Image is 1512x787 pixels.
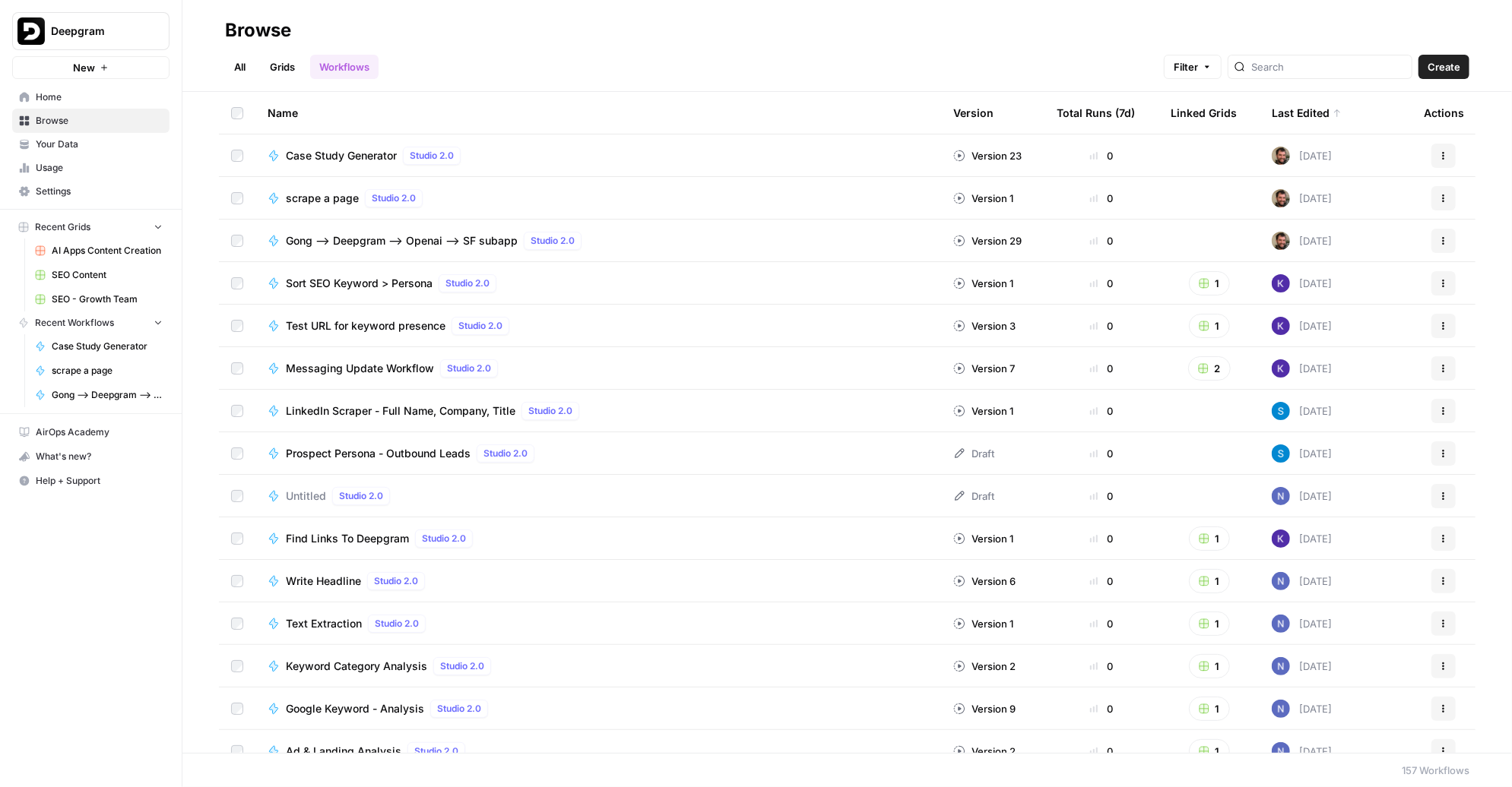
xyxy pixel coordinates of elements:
a: Gong --> Deepgram --> Openai --> SF subappStudio 2.0 [268,232,929,250]
span: Messaging Update Workflow [286,361,434,376]
span: Studio 2.0 [374,574,418,588]
a: Write HeadlineStudio 2.0 [268,572,929,590]
div: [DATE] [1272,189,1332,207]
div: Version 2 [953,659,1016,674]
div: 0 [1057,744,1146,759]
div: Linked Grids [1171,92,1237,134]
a: Your Data [12,132,170,156]
span: New [73,60,95,75]
a: scrape a page [28,359,170,383]
span: Studio 2.0 [445,277,490,290]
a: Browse [12,109,170,133]
button: New [12,56,170,79]
span: Find Links To Deepgram [286,531,409,546]
div: 0 [1057,701,1146,716]
span: scrape a page [286,191,359,206]
button: Recent Workflows [12,311,170,334]
span: Gong --> Deepgram --> Openai --> SF subapp [286,233,518,248]
div: Version 3 [953,318,1016,333]
div: [DATE] [1272,147,1332,165]
span: Studio 2.0 [339,489,383,503]
a: scrape a pageStudio 2.0 [268,189,929,207]
img: zbu76fh1e1w67kdi11zhpm9n4xry [1272,615,1290,633]
button: What's new? [12,444,170,469]
img: xy3z2ohpf9fh2xpz9hqhou3t4af6 [1272,147,1290,165]
button: 1 [1189,314,1230,338]
a: Google Keyword - AnalysisStudio 2.0 [268,700,929,718]
img: r6ffdd0jxuq5t3026r3fsdfx3xls [1272,317,1290,335]
div: Version 9 [953,701,1016,716]
span: Create [1428,59,1460,74]
div: [DATE] [1272,615,1332,633]
span: Studio 2.0 [410,149,454,163]
a: Text ExtractionStudio 2.0 [268,615,929,633]
span: Untitled [286,488,326,504]
div: Version 1 [953,403,1013,419]
img: r6ffdd0jxuq5t3026r3fsdfx3xls [1272,529,1290,548]
img: zbu76fh1e1w67kdi11zhpm9n4xry [1272,487,1290,505]
div: [DATE] [1272,572,1332,590]
div: [DATE] [1272,487,1332,505]
button: 1 [1189,569,1230,593]
span: Your Data [36,137,163,151]
span: AirOps Academy [36,425,163,439]
a: Test URL for keyword presenceStudio 2.0 [268,317,929,335]
div: 0 [1057,191,1146,206]
span: Filter [1174,59,1198,74]
div: 0 [1057,574,1146,589]
span: Studio 2.0 [414,744,458,758]
span: Sort SEO Keyword > Persona [286,276,433,291]
button: 1 [1189,739,1230,763]
div: Actions [1424,92,1464,134]
span: AI Apps Content Creation [52,244,163,258]
a: AI Apps Content Creation [28,239,170,263]
span: Recent Workflows [35,316,114,330]
span: Studio 2.0 [483,447,528,460]
div: 0 [1057,318,1146,333]
div: Browse [225,18,291,43]
img: jui5ki74n4i5p5adxaqus6j4my5r [1272,402,1290,420]
div: Name [268,92,929,134]
button: Filter [1164,55,1222,79]
div: What's new? [13,445,169,468]
a: Sort SEO Keyword > PersonaStudio 2.0 [268,274,929,292]
img: zbu76fh1e1w67kdi11zhpm9n4xry [1272,742,1290,760]
button: 1 [1189,612,1230,636]
span: Studio 2.0 [440,659,484,673]
button: 1 [1189,526,1230,551]
div: [DATE] [1272,359,1332,378]
div: Version 7 [953,361,1015,376]
div: 0 [1057,531,1146,546]
span: Case Study Generator [286,148,397,163]
span: Studio 2.0 [375,617,419,631]
span: Studio 2.0 [528,404,572,418]
div: 0 [1057,148,1146,163]
span: Settings [36,185,163,198]
button: Create [1418,55,1469,79]
div: Version 29 [953,233,1022,248]
a: Ad & Landing AnalysisStudio 2.0 [268,742,929,760]
div: [DATE] [1272,232,1332,250]
span: Ad & Landing Analysis [286,744,401,759]
a: Prospect Persona - Outbound LeadsStudio 2.0 [268,444,929,463]
div: Draft [953,446,994,461]
div: 0 [1057,616,1146,631]
div: Version [953,92,994,134]
a: UntitledStudio 2.0 [268,487,929,505]
div: 0 [1057,276,1146,291]
img: zbu76fh1e1w67kdi11zhpm9n4xry [1272,572,1290,590]
div: Version 1 [953,531,1013,546]
img: r6ffdd0jxuq5t3026r3fsdfx3xls [1272,359,1290,378]
span: SEO Content [52,268,163,282]
div: [DATE] [1272,317,1332,335]
div: Draft [953,488,994,504]
span: Studio 2.0 [422,532,466,545]
div: 157 Workflows [1402,763,1469,778]
button: 1 [1189,697,1230,721]
a: Settings [12,179,170,204]
div: [DATE] [1272,402,1332,420]
img: xy3z2ohpf9fh2xpz9hqhou3t4af6 [1272,232,1290,250]
a: All [225,55,255,79]
div: Version 23 [953,148,1022,163]
div: 0 [1057,233,1146,248]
